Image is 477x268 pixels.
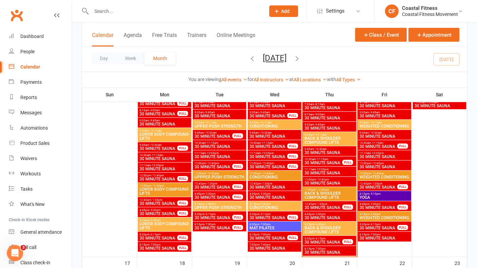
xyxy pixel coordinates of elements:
div: FULL [397,143,408,149]
span: WEIGHTED CONDITIONING [359,124,410,128]
a: Workouts [9,166,72,181]
span: 12:45pm [359,182,398,185]
div: FULL [287,143,298,149]
span: 10:00am [414,101,465,104]
span: 6:15pm [139,243,178,246]
a: Clubworx [8,7,25,24]
div: People [20,49,35,54]
span: 12:00pm [139,184,190,187]
span: - 9:00am [369,101,380,104]
button: Class / Event [355,28,407,42]
span: 30 MINUTE SAUNA [249,216,288,220]
th: Thu [302,88,357,102]
div: Product Sales [20,140,50,146]
span: - 10:15am [369,121,382,124]
span: - 7:45pm [259,243,271,246]
span: - 9:00am [204,101,215,104]
span: - 1:30pm [316,203,327,206]
span: 30 MINUTE SAUNA [414,104,465,108]
span: UPPER PUSH STRENGTH [194,206,245,210]
div: Calendar [20,64,40,70]
span: 12:45pm [139,198,178,202]
span: 9:30am [249,121,300,124]
span: 30 MINUTE SAUNA [304,240,343,244]
span: 6:15pm [194,223,233,226]
a: Tasks [9,181,72,197]
span: - 10:30am [369,131,382,134]
span: 6:15pm [359,233,410,236]
span: - 12:45pm [316,188,329,191]
span: 11:15am [359,152,410,155]
span: CONDITIONING [249,206,300,210]
span: - 12:45pm [206,172,219,175]
a: Waivers [9,151,72,166]
span: 9:30am [139,129,190,132]
span: - 9:45am [314,123,325,126]
span: - 11:15am [261,141,273,145]
div: FULL [287,154,298,159]
button: Appointment [408,28,459,42]
span: - 9:00am [314,113,325,116]
span: 8:15am [139,109,178,112]
span: - 8:15am [314,103,325,106]
span: 8:15am [359,101,410,104]
span: 9:45am [304,148,355,151]
div: Roll call [20,245,36,250]
span: 30 MINUTE SAUNA [249,236,288,240]
div: Waivers [20,156,37,161]
span: 9:00am [304,123,355,126]
div: Coastal Fitness Movement [402,11,458,17]
span: 30 MINUTE SAUNA [194,134,233,138]
div: Coastal Fitness [402,5,458,11]
div: FULL [287,113,298,118]
a: Payments [9,75,72,90]
span: - 10:15am [204,121,217,124]
span: - 12:00pm [151,164,164,167]
span: LOWER BODY COMPOUND LIFTS [139,187,190,195]
span: - 9:45am [204,111,215,114]
span: - 5:30pm [149,209,161,212]
span: 9:45am [139,143,178,147]
span: - 9:45am [259,111,270,114]
a: General attendance kiosk mode [9,225,72,240]
th: Sun [82,88,137,102]
span: 30 MINUTE SAUNA [304,126,355,130]
span: 11:15am [194,152,245,155]
span: - 5:30pm [314,213,326,216]
span: 5:15pm [304,223,355,226]
div: FULL [287,215,298,220]
span: 5:30pm [249,213,288,216]
span: - 11:15am [206,141,218,145]
span: 30 MINUTE SAUNA [359,206,398,210]
span: CONDITIONING [249,175,300,179]
span: 3 [21,245,26,250]
div: FULL [177,200,188,206]
span: 30 MINUTE SAUNA [249,145,288,149]
a: Roll call [9,240,72,255]
span: 12:00pm [249,162,288,165]
span: 8:15am [194,101,245,104]
span: 11:15am [249,152,288,155]
span: 8:15am [304,113,355,116]
span: - 6:00pm [314,223,326,226]
span: - 6:15pm [259,213,271,216]
span: - 10:15am [149,129,162,132]
span: 5:15pm [194,203,245,206]
span: - 10:30am [204,131,217,134]
div: FULL [342,160,353,165]
span: CONDITIONING [249,124,300,128]
span: 30 MINUTE SAUNA [359,185,398,189]
span: 4:45pm [194,192,233,195]
span: 30 MINUTE SAUNA [249,165,288,169]
span: 10:30am [139,154,190,157]
span: 10:30am [304,158,343,161]
span: 30 MINUTE SAUNA [194,104,245,108]
span: 9:30am [304,133,355,136]
span: 9:30am [359,121,410,124]
a: Messages [9,105,72,120]
span: 5:30pm [139,233,178,236]
button: Month [145,52,176,64]
span: 12:45pm [304,203,343,206]
span: 30 MINUTE SAUNA [249,185,300,189]
span: 5:30pm [194,213,233,216]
